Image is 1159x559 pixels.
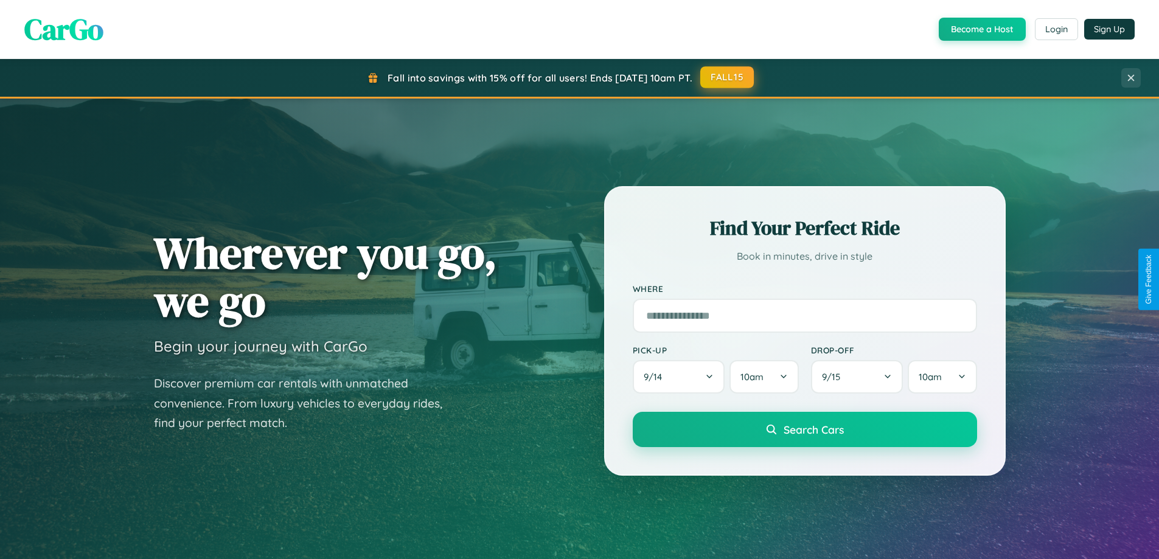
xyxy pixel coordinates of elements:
button: 9/15 [811,360,903,394]
button: 10am [729,360,798,394]
button: 9/14 [633,360,725,394]
span: 9 / 15 [822,371,846,383]
h3: Begin your journey with CarGo [154,337,367,355]
p: Discover premium car rentals with unmatched convenience. From luxury vehicles to everyday rides, ... [154,373,458,433]
button: FALL15 [700,66,754,88]
button: 10am [908,360,976,394]
p: Book in minutes, drive in style [633,248,977,265]
button: Login [1035,18,1078,40]
span: CarGo [24,9,103,49]
button: Sign Up [1084,19,1135,40]
h2: Find Your Perfect Ride [633,215,977,241]
label: Drop-off [811,345,977,355]
span: 9 / 14 [644,371,668,383]
span: Fall into savings with 15% off for all users! Ends [DATE] 10am PT. [388,72,692,84]
span: 10am [919,371,942,383]
button: Become a Host [939,18,1026,41]
label: Pick-up [633,345,799,355]
span: 10am [740,371,764,383]
span: Search Cars [784,423,844,436]
button: Search Cars [633,412,977,447]
label: Where [633,283,977,294]
h1: Wherever you go, we go [154,229,497,325]
div: Give Feedback [1144,255,1153,304]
